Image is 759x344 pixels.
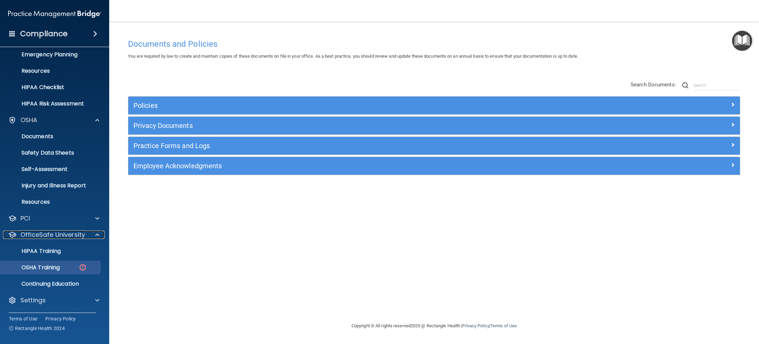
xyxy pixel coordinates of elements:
a: Settings [8,296,99,304]
h5: Policies [133,102,582,109]
h4: Compliance [20,29,68,39]
p: OSHA Training [4,264,60,271]
p: PCI [20,214,30,223]
button: Open Resource Center [732,31,752,51]
a: OSHA [8,116,99,124]
a: PCI [8,214,99,223]
a: Privacy Policy [462,323,489,328]
p: Emergency Planning [4,51,98,58]
p: Settings [20,296,46,304]
img: ic-search.3b580494.png [682,82,688,88]
div: Copyright © All rights reserved 2025 @ Rectangle Health | | [310,315,559,337]
input: Search [693,80,740,90]
img: danger-circle.6113f641.png [78,263,87,272]
h4: Documents and Policies [128,40,740,48]
p: Resources [4,68,98,74]
h5: Practice Forms and Logs [133,142,582,149]
p: Documents [4,133,98,140]
a: Privacy Policy [45,315,76,322]
a: Practice Forms and Logs [133,140,735,151]
a: Privacy Documents [133,120,735,131]
p: Self-Assessment [4,166,98,173]
span: You are required by law to create and maintain copies of these documents on file in your office. ... [128,54,578,59]
a: Policies [133,100,735,111]
a: Terms of Use [490,323,517,328]
p: Continuing Education [4,281,98,287]
span: Ⓒ Rectangle Health 2024 [9,325,65,332]
a: Terms of Use [9,315,37,322]
p: OSHA [20,116,38,124]
img: PMB logo [8,7,101,21]
p: HIPAA Risk Assessment [4,100,98,107]
h5: Employee Acknowledgments [133,162,582,170]
p: Injury and Illness Report [4,182,98,189]
a: Employee Acknowledgments [133,160,735,171]
span: Search Documents: [631,82,676,88]
p: Safety Data Sheets [4,149,98,156]
p: HIPAA Training [4,248,61,255]
h5: Privacy Documents [133,122,582,129]
p: OfficeSafe University [20,231,85,239]
p: HIPAA Checklist [4,84,98,91]
p: Resources [4,199,98,205]
a: OfficeSafe University [8,231,99,239]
